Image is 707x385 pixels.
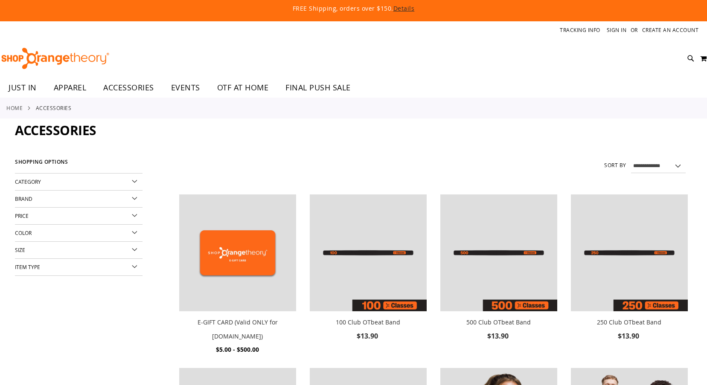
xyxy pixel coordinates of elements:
a: APPAREL [45,78,95,98]
div: Size [15,242,143,259]
span: $13.90 [618,331,640,341]
span: JUST IN [9,78,37,97]
span: $13.90 [357,331,379,341]
div: Color [15,225,143,242]
div: product [305,190,431,364]
a: Image of 500 Club OTbeat Band [440,194,557,313]
a: OTF AT HOME [209,78,277,98]
span: ACCESSORIES [103,78,154,97]
strong: ACCESSORIES [36,104,72,112]
a: Sign In [607,26,627,34]
div: Category [15,174,143,191]
span: Item Type [15,263,40,270]
a: EVENTS [163,78,209,98]
a: E-GIFT CARD (Valid ONLY for [DOMAIN_NAME]) [198,318,278,340]
span: $5.00 - $500.00 [216,345,259,353]
span: FINAL PUSH SALE [285,78,351,97]
a: Image of 100 Club OTbeat Band [310,194,427,313]
p: FREE Shipping, orders over $150. [97,4,609,13]
a: 500 Club OTbeat Band [466,318,531,326]
a: Create an Account [642,26,699,34]
span: OTF AT HOME [217,78,269,97]
div: product [175,190,300,376]
span: EVENTS [171,78,200,97]
a: 100 Club OTbeat Band [336,318,400,326]
a: FINAL PUSH SALE [277,78,359,98]
div: Price [15,208,143,225]
img: Image of 500 Club OTbeat Band [440,194,557,311]
span: APPAREL [54,78,87,97]
img: E-GIFT CARD (Valid ONLY for ShopOrangetheory.com) [179,194,296,311]
a: Tracking Info [560,26,600,34]
label: Sort By [604,162,626,169]
span: Price [15,212,29,219]
a: E-GIFT CARD (Valid ONLY for ShopOrangetheory.com) [179,194,296,313]
a: 250 Club OTbeat Band [597,318,661,326]
img: Image of 100 Club OTbeat Band [310,194,427,311]
span: $13.90 [487,331,510,341]
a: Home [6,104,23,112]
div: Brand [15,191,143,208]
span: Category [15,178,41,185]
strong: Shopping Options [15,155,143,174]
span: Color [15,229,32,236]
span: Size [15,246,25,253]
span: Brand [15,195,32,202]
div: product [567,190,692,364]
a: ACCESSORIES [95,78,163,97]
img: Image of 250 Club OTbeat Band [571,194,688,311]
div: Item Type [15,259,143,276]
div: product [436,190,562,364]
a: Details [393,4,415,12]
span: ACCESSORIES [15,122,96,139]
a: Image of 250 Club OTbeat Band [571,194,688,313]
